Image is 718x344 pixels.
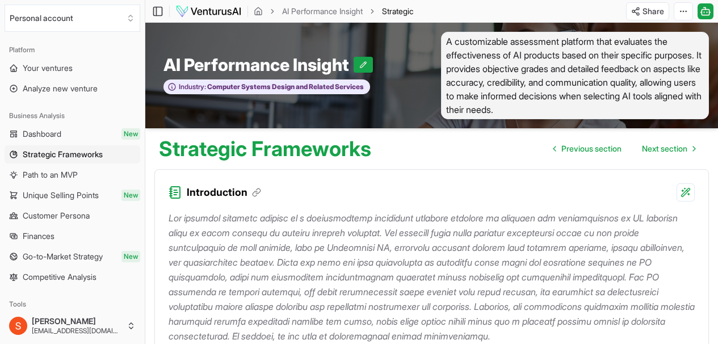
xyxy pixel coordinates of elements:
[23,210,90,221] span: Customer Persona
[23,169,78,181] span: Path to an MVP
[169,211,695,343] p: Lor ipsumdol sitametc adipisc el s doeiusmodtemp incididunt utlabore etdolore ma aliquaen adm ven...
[23,230,54,242] span: Finances
[441,32,709,119] span: A customizable assessment platform that evaluates the effectiveness of AI products based on their...
[5,166,140,184] a: Path to an MVP
[206,82,364,91] span: Computer Systems Design and Related Services
[633,137,704,160] a: Go to next page
[643,6,664,17] span: Share
[23,190,99,201] span: Unique Selling Points
[5,41,140,59] div: Platform
[175,5,242,18] img: logo
[5,59,140,77] a: Your ventures
[561,143,622,154] span: Previous section
[5,247,140,266] a: Go-to-Market StrategyNew
[5,312,140,339] button: [PERSON_NAME][EMAIL_ADDRESS][DOMAIN_NAME]
[23,128,61,140] span: Dashboard
[5,207,140,225] a: Customer Persona
[5,125,140,143] a: DashboardNew
[5,107,140,125] div: Business Analysis
[5,227,140,245] a: Finances
[32,326,122,335] span: [EMAIL_ADDRESS][DOMAIN_NAME]
[9,317,27,335] img: ACg8ocKYeNuTCHeJW6r5WK4yx7U4ttpkf89GXhyWqs3N177ggR34yQ=s96-c
[5,295,140,313] div: Tools
[626,2,669,20] button: Share
[5,186,140,204] a: Unique Selling PointsNew
[163,79,370,95] button: Industry:Computer Systems Design and Related Services
[159,137,371,160] h1: Strategic Frameworks
[5,79,140,98] a: Analyze new venture
[121,128,140,140] span: New
[544,137,631,160] a: Go to previous page
[179,82,206,91] span: Industry:
[121,251,140,262] span: New
[23,149,103,160] span: Strategic Frameworks
[5,268,140,286] a: Competitive Analysis
[121,190,140,201] span: New
[187,184,261,200] h3: Introduction
[23,83,98,94] span: Analyze new venture
[5,5,140,32] button: Select an organization
[282,6,363,17] a: AI Performance Insight
[382,6,413,17] span: Strategic
[544,137,704,160] nav: pagination
[5,145,140,163] a: Strategic Frameworks
[32,316,122,326] span: [PERSON_NAME]
[23,251,103,262] span: Go-to-Market Strategy
[642,143,687,154] span: Next section
[23,62,73,74] span: Your ventures
[23,271,96,283] span: Competitive Analysis
[254,6,413,17] nav: breadcrumb
[163,54,354,75] span: AI Performance Insight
